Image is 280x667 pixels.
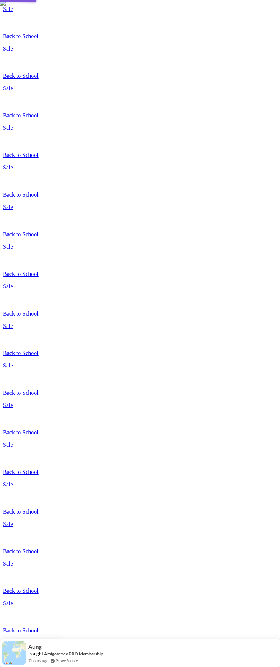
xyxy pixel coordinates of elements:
span: 7 hours ago [28,658,48,664]
a: ProveSource [56,658,78,664]
a: Amigoscode PRO Membership [44,651,103,656]
img: provesource social proof notification image [2,641,26,665]
span: Bought [28,651,43,656]
span: Aung [28,644,42,650]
